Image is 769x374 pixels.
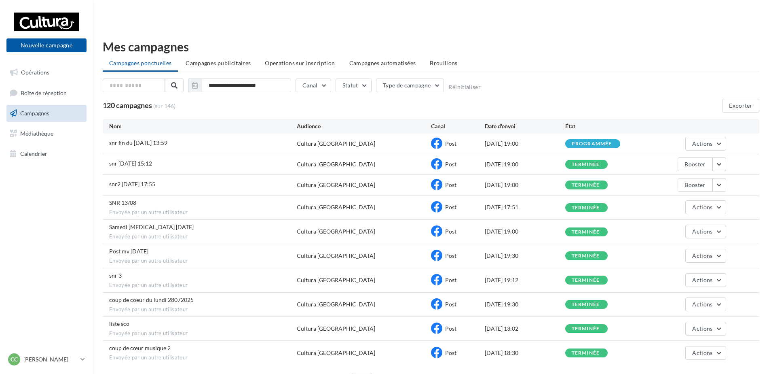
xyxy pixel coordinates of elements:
span: 120 campagnes [103,101,152,110]
div: Cultura [GEOGRAPHIC_DATA] [297,300,375,308]
span: liste sco [109,320,129,327]
span: Actions [692,325,712,332]
div: Date d'envoi [485,122,565,130]
span: snr 3 [109,272,122,279]
button: Actions [685,249,726,263]
div: [DATE] 19:00 [485,140,565,148]
div: Cultura [GEOGRAPHIC_DATA] [297,325,375,333]
div: [DATE] 19:00 [485,160,565,168]
span: coup de cœur musique 2 [109,344,171,351]
span: Envoyée par un autre utilisateur [109,257,297,265]
button: Actions [685,200,726,214]
div: Mes campagnes [103,40,759,53]
span: Post [445,276,456,283]
button: Actions [685,297,726,311]
div: terminée [572,302,600,307]
button: Booster [678,157,712,171]
span: Post [445,301,456,308]
button: Réinitialiser [448,84,481,90]
span: (sur 146) [153,102,175,110]
a: Calendrier [5,145,88,162]
span: Samedi pce 02/08/2025 [109,223,194,230]
iframe: Intercom live chat [742,346,761,366]
p: [PERSON_NAME] [23,355,77,363]
div: Cultura [GEOGRAPHIC_DATA] [297,160,375,168]
span: Envoyée par un autre utilisateur [109,354,297,361]
div: terminée [572,326,600,331]
span: Envoyée par un autre utilisateur [109,282,297,289]
div: terminée [572,278,600,283]
div: Nom [109,122,297,130]
span: Actions [692,228,712,235]
div: [DATE] 13:02 [485,325,565,333]
div: Cultura [GEOGRAPHIC_DATA] [297,203,375,211]
button: Actions [685,225,726,238]
span: Actions [692,252,712,259]
div: terminée [572,229,600,235]
div: Cultura [GEOGRAPHIC_DATA] [297,181,375,189]
span: Boîte de réception [21,89,67,96]
a: Médiathèque [5,125,88,142]
span: Post [445,181,456,188]
button: Exporter [722,99,759,113]
button: Type de campagne [376,79,444,92]
span: Post [445,204,456,210]
a: Cc [PERSON_NAME] [6,352,87,367]
div: terminée [572,162,600,167]
span: Actions [692,349,712,356]
span: Actions [692,301,712,308]
span: Cc [11,355,18,363]
span: Post [445,325,456,332]
div: [DATE] 18:30 [485,349,565,357]
span: Post [445,140,456,147]
button: Statut [336,79,372,92]
button: Actions [685,346,726,360]
span: Envoyée par un autre utilisateur [109,330,297,337]
button: Booster [678,178,712,192]
div: Cultura [GEOGRAPHIC_DATA] [297,227,375,236]
div: [DATE] 19:00 [485,181,565,189]
div: [DATE] 17:51 [485,203,565,211]
span: Post [445,252,456,259]
button: Canal [296,79,331,92]
div: [DATE] 19:30 [485,300,565,308]
div: terminée [572,253,600,259]
span: Brouillons [430,59,458,66]
div: [DATE] 19:00 [485,227,565,236]
button: Actions [685,273,726,287]
span: coup de coeur du lundi 28072025 [109,296,194,303]
span: SNR 13/08 [109,199,136,206]
span: Envoyée par un autre utilisateur [109,306,297,313]
div: [DATE] 19:12 [485,276,565,284]
span: Actions [692,140,712,147]
span: Campagnes [20,110,49,117]
span: Operations sur inscription [265,59,335,66]
span: Envoyée par un autre utilisateur [109,209,297,216]
span: Actions [692,276,712,283]
div: terminée [572,351,600,356]
span: Campagnes publicitaires [186,59,251,66]
span: Post mv 01/08/2025 [109,248,148,255]
div: programmée [572,141,612,147]
span: Opérations [21,69,49,76]
span: Post [445,349,456,356]
span: Envoyée par un autre utilisateur [109,233,297,240]
div: Audience [297,122,431,130]
span: Calendrier [20,150,47,157]
a: Campagnes [5,105,88,122]
div: terminée [572,205,600,210]
div: Cultura [GEOGRAPHIC_DATA] [297,276,375,284]
a: Opérations [5,64,88,81]
div: État [565,122,646,130]
span: snr 20-08-2025 15:12 [109,160,152,167]
a: Boîte de réception [5,84,88,102]
div: [DATE] 19:30 [485,252,565,260]
span: Post [445,228,456,235]
span: Médiathèque [20,130,53,137]
div: Cultura [GEOGRAPHIC_DATA] [297,252,375,260]
span: Post [445,161,456,168]
div: terminée [572,183,600,188]
div: Cultura [GEOGRAPHIC_DATA] [297,349,375,357]
button: Actions [685,137,726,151]
button: Nouvelle campagne [6,38,87,52]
